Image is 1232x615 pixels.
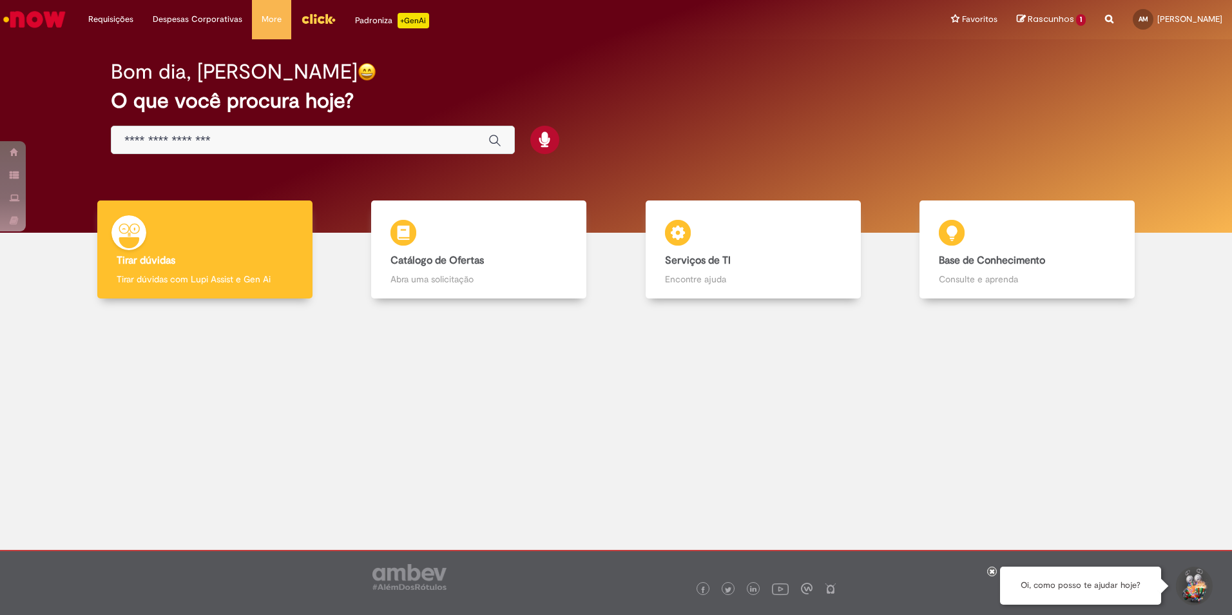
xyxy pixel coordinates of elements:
img: logo_footer_workplace.png [801,583,813,594]
div: Padroniza [355,13,429,28]
span: Rascunhos [1028,13,1074,25]
img: click_logo_yellow_360x200.png [301,9,336,28]
a: Serviços de TI Encontre ajuda [616,200,890,299]
img: logo_footer_naosei.png [825,583,836,594]
span: 1 [1076,14,1086,26]
p: Encontre ajuda [665,273,842,286]
button: Iniciar Conversa de Suporte [1174,567,1213,605]
a: Base de Conhecimento Consulte e aprenda [890,200,1165,299]
p: +GenAi [398,13,429,28]
b: Serviços de TI [665,254,731,267]
img: logo_footer_youtube.png [772,580,789,597]
a: Catálogo de Ofertas Abra uma solicitação [342,200,617,299]
img: logo_footer_twitter.png [725,587,731,593]
span: [PERSON_NAME] [1157,14,1222,24]
img: logo_footer_facebook.png [700,587,706,593]
span: Favoritos [962,13,997,26]
div: Oi, como posso te ajudar hoje? [1000,567,1161,605]
h2: O que você procura hoje? [111,90,1121,112]
img: happy-face.png [358,63,376,81]
p: Consulte e aprenda [939,273,1115,286]
img: ServiceNow [1,6,68,32]
h2: Bom dia, [PERSON_NAME] [111,61,358,83]
b: Tirar dúvidas [117,254,175,267]
span: AM [1139,15,1148,23]
span: More [262,13,282,26]
img: logo_footer_linkedin.png [750,586,756,594]
a: Tirar dúvidas Tirar dúvidas com Lupi Assist e Gen Ai [68,200,342,299]
span: Despesas Corporativas [153,13,242,26]
a: Rascunhos [1017,14,1086,26]
b: Base de Conhecimento [939,254,1045,267]
span: Requisições [88,13,133,26]
p: Tirar dúvidas com Lupi Assist e Gen Ai [117,273,293,286]
img: logo_footer_ambev_rotulo_gray.png [372,564,447,590]
p: Abra uma solicitação [390,273,567,286]
b: Catálogo de Ofertas [390,254,484,267]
